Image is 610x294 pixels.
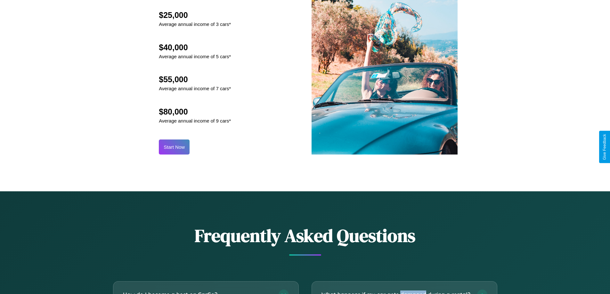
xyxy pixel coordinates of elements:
[159,107,231,116] h2: $80,000
[159,75,231,84] h2: $55,000
[159,139,190,155] button: Start Now
[159,43,231,52] h2: $40,000
[159,20,231,28] p: Average annual income of 3 cars*
[113,223,497,248] h2: Frequently Asked Questions
[159,116,231,125] p: Average annual income of 9 cars*
[159,11,231,20] h2: $25,000
[159,84,231,93] p: Average annual income of 7 cars*
[602,134,607,160] div: Give Feedback
[159,52,231,61] p: Average annual income of 5 cars*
